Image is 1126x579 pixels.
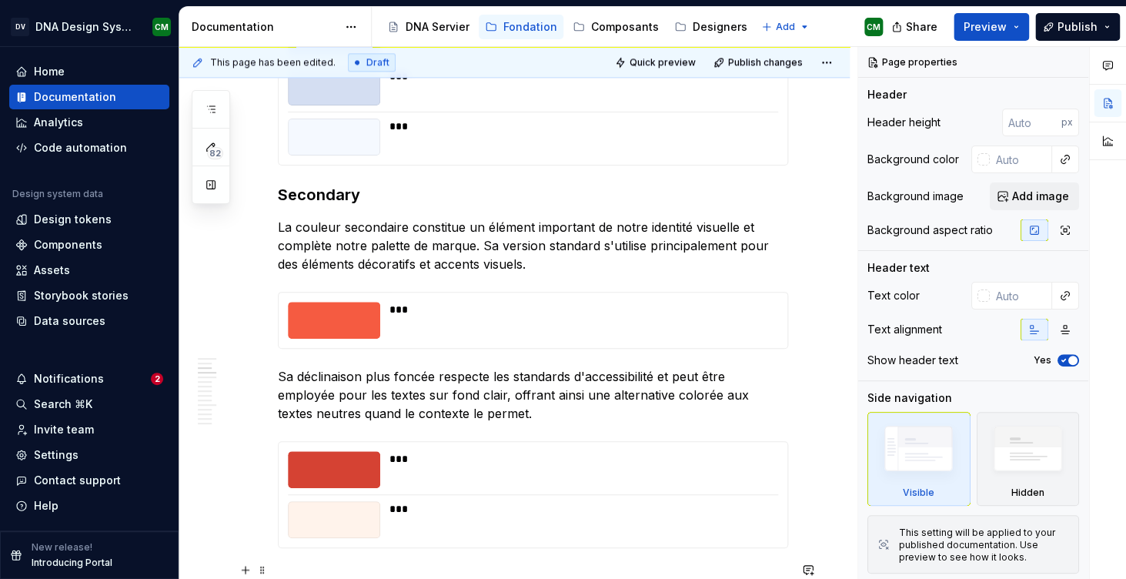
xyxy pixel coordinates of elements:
[906,19,937,35] span: Share
[867,21,880,33] div: CM
[34,115,83,130] div: Analytics
[990,146,1052,173] input: Auto
[776,21,795,33] span: Add
[990,282,1052,310] input: Auto
[9,309,169,333] a: Data sources
[34,237,102,253] div: Components
[381,12,753,42] div: Page tree
[278,218,788,273] p: La couleur secondaire constitue un élément important de notre identité visuelle et complète notre...
[954,13,1029,41] button: Preview
[1035,13,1120,41] button: Publish
[192,19,337,35] div: Documentation
[867,390,952,406] div: Side navigation
[9,110,169,135] a: Analytics
[9,59,169,84] a: Home
[884,13,947,41] button: Share
[9,258,169,283] a: Assets
[591,19,659,35] div: Composants
[9,366,169,391] button: Notifications2
[3,10,175,43] button: DVDNA Design SystemCM
[32,541,92,554] p: New release!
[9,233,169,257] a: Components
[34,473,121,488] div: Contact support
[503,19,557,35] div: Fondation
[1061,116,1073,129] p: px
[151,373,163,385] span: 2
[210,56,336,69] span: This page has been edited.
[630,56,696,69] span: Quick preview
[9,136,169,160] a: Code automation
[9,443,169,467] a: Settings
[867,288,920,303] div: Text color
[964,19,1007,35] span: Preview
[668,15,753,39] a: Designers
[34,397,92,412] div: Search ⌘K
[35,19,134,35] div: DNA Design System
[990,182,1079,210] button: Add image
[709,52,810,73] button: Publish changes
[34,498,58,514] div: Help
[610,52,703,73] button: Quick preview
[406,19,469,35] div: DNA Servier
[867,189,964,204] div: Background image
[479,15,563,39] a: Fondation
[11,18,29,36] div: DV
[977,412,1080,506] div: Hidden
[9,468,169,493] button: Contact support
[867,152,959,167] div: Background color
[867,223,993,238] div: Background aspect ratio
[867,260,930,276] div: Header text
[9,392,169,417] button: Search ⌘K
[366,56,389,69] span: Draft
[32,557,112,569] p: Introducing Portal
[9,494,169,518] button: Help
[34,313,105,329] div: Data sources
[903,487,934,499] div: Visible
[1058,19,1098,35] span: Publish
[566,15,665,39] a: Composants
[867,87,907,102] div: Header
[155,21,169,33] div: CM
[1034,354,1051,366] label: Yes
[1012,189,1069,204] span: Add image
[34,371,104,387] div: Notifications
[867,322,942,337] div: Text alignment
[34,288,129,303] div: Storybook stories
[899,527,1069,564] div: This setting will be applied to your published documentation. Use preview to see how it looks.
[867,353,958,368] div: Show header text
[381,15,476,39] a: DNA Servier
[34,64,65,79] div: Home
[693,19,747,35] div: Designers
[1002,109,1061,136] input: Auto
[867,115,941,130] div: Header height
[12,188,103,200] div: Design system data
[278,367,788,423] p: Sa déclinaison plus foncée respecte les standards d'accessibilité et peut être employée pour les ...
[34,447,79,463] div: Settings
[34,89,116,105] div: Documentation
[9,207,169,232] a: Design tokens
[9,85,169,109] a: Documentation
[757,16,814,38] button: Add
[867,412,971,506] div: Visible
[278,184,788,206] h3: Secondary
[34,422,94,437] div: Invite team
[1011,487,1044,499] div: Hidden
[34,140,127,156] div: Code automation
[207,147,223,159] span: 82
[728,56,803,69] span: Publish changes
[34,263,70,278] div: Assets
[9,417,169,442] a: Invite team
[9,283,169,308] a: Storybook stories
[34,212,112,227] div: Design tokens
